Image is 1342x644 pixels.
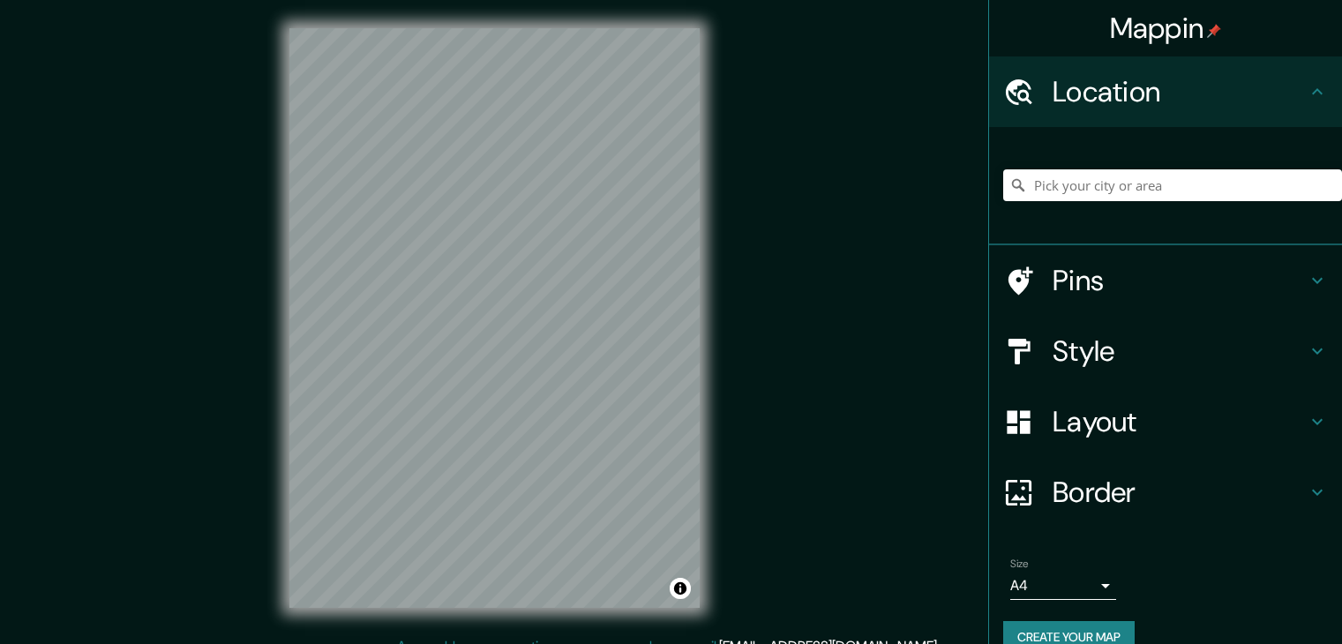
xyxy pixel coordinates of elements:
h4: Pins [1053,263,1307,298]
div: Layout [989,386,1342,457]
button: Toggle attribution [670,578,691,599]
div: Pins [989,245,1342,316]
h4: Layout [1053,404,1307,439]
h4: Location [1053,74,1307,109]
div: Style [989,316,1342,386]
input: Pick your city or area [1003,169,1342,201]
div: A4 [1010,572,1116,600]
canvas: Map [289,28,700,608]
h4: Style [1053,333,1307,369]
div: Border [989,457,1342,528]
h4: Mappin [1110,11,1222,46]
label: Size [1010,557,1029,572]
h4: Border [1053,475,1307,510]
img: pin-icon.png [1207,24,1221,38]
div: Location [989,56,1342,127]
